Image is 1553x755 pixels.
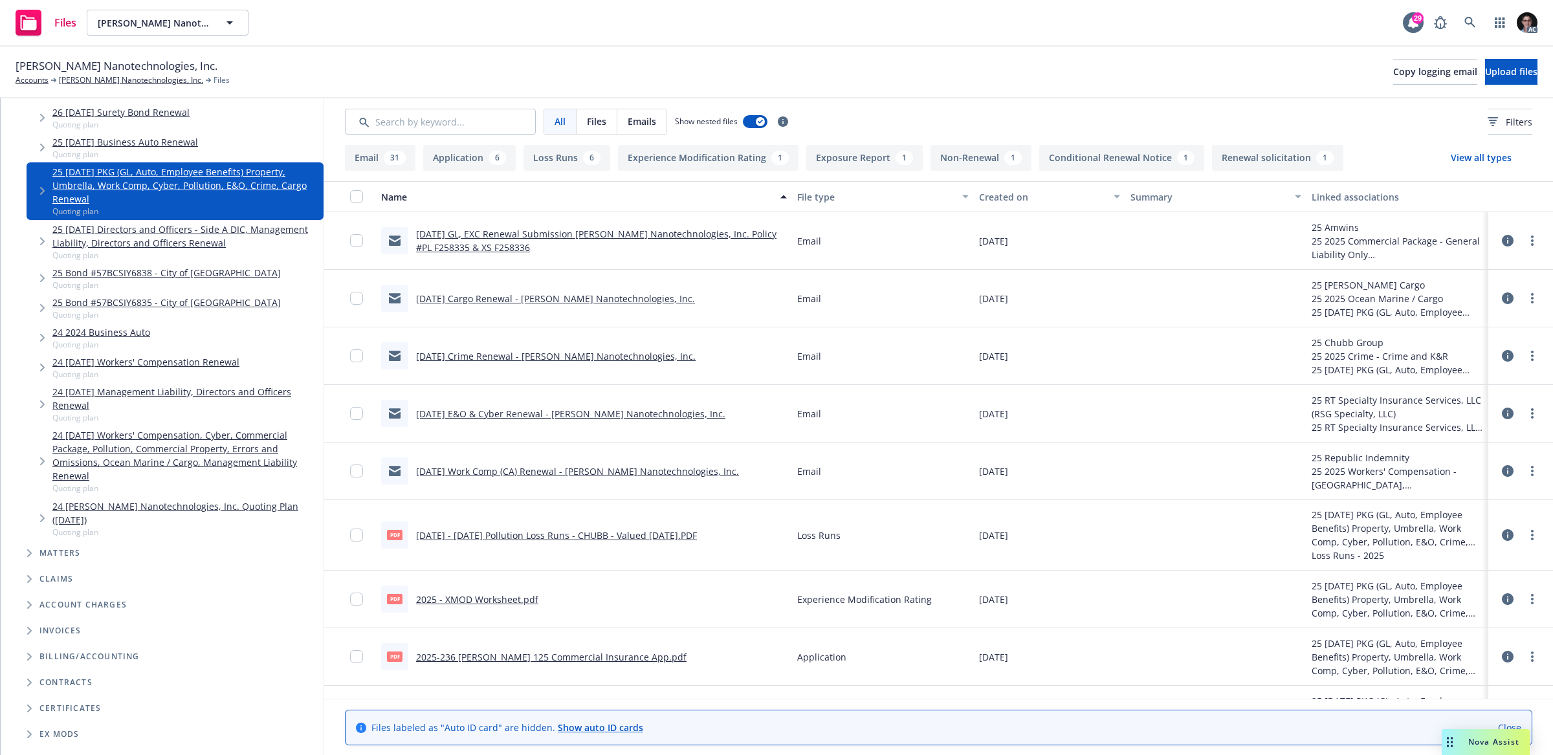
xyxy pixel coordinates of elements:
button: Copy logging email [1393,59,1477,85]
a: Files [10,5,82,41]
a: 24 2024 Business Auto [52,325,150,339]
div: 25 [PERSON_NAME] Cargo [1312,278,1483,292]
span: Quoting plan [52,149,198,160]
div: 25 [DATE] PKG (GL, Auto, Employee Benefits) Property, Umbrella, Work Comp, Cyber, Pollution, E&O,... [1312,305,1483,319]
a: [DATE] - [DATE] Pollution Loss Runs - CHUBB - Valued [DATE].PDF [416,529,697,542]
button: Application [423,145,516,171]
span: [DATE] [979,292,1008,305]
div: 25 Republic Indemnity [1312,451,1483,465]
button: Exposure Report [806,145,923,171]
div: 29 [1412,12,1424,24]
button: Linked associations [1306,181,1488,212]
span: Matters [39,549,80,557]
button: Nova Assist [1442,729,1530,755]
a: 24 [DATE] Workers' Compensation Renewal [52,355,239,369]
span: Files [214,74,230,86]
a: [DATE] Crime Renewal - [PERSON_NAME] Nanotechnologies, Inc. [416,350,696,362]
input: Select all [350,190,363,203]
span: Contracts [39,679,93,686]
button: Email [345,145,415,171]
a: Search [1457,10,1483,36]
span: Emails [628,115,656,128]
a: 25 [DATE] PKG (GL, Auto, Employee Benefits) Property, Umbrella, Work Comp, Cyber, Pollution, E&O,... [52,165,318,206]
span: Files labeled as "Auto ID card" are hidden. [371,721,643,734]
span: [DATE] [979,650,1008,664]
span: Quoting plan [52,309,281,320]
div: 25 [DATE] PKG (GL, Auto, Employee Benefits) Property, Umbrella, Work Comp, Cyber, Pollution, E&O,... [1312,579,1483,620]
div: 6 [583,151,600,165]
span: Application [797,650,846,664]
span: Quoting plan [52,206,318,217]
span: Experience Modification Rating [797,593,932,606]
button: File type [792,181,974,212]
span: Account charges [39,601,127,609]
span: Quoting plan [52,412,318,423]
a: Switch app [1487,10,1513,36]
span: Filters [1488,115,1532,129]
div: 1 [1316,151,1334,165]
a: 24 [DATE] Workers' Compensation, Cyber, Commercial Package, Pollution, Commercial Property, Error... [52,428,318,483]
button: Summary [1125,181,1307,212]
a: [DATE] Work Comp (CA) Renewal - [PERSON_NAME] Nanotechnologies, Inc. [416,465,739,477]
span: Billing/Accounting [39,653,140,661]
span: Files [54,17,76,28]
div: Loss Runs - 2025 [1312,549,1483,562]
button: Loss Runs [523,145,610,171]
div: 6 [489,151,506,165]
input: Toggle Row Selected [350,650,363,663]
span: Loss Runs [797,529,841,542]
span: [DATE] [979,465,1008,478]
span: PDF [387,530,402,540]
span: Email [797,234,821,248]
span: pdf [387,594,402,604]
input: Search by keyword... [345,109,536,135]
span: [PERSON_NAME] Nanotechnologies, Inc. [16,58,217,74]
div: 25 [DATE] PKG (GL, Auto, Employee Benefits) Property, Umbrella, Work Comp, Cyber, Pollution, E&O,... [1312,363,1483,377]
div: 25 [DATE] PKG (GL, Auto, Employee Benefits) Property, Umbrella, Work Comp, Cyber, Pollution, E&O,... [1312,508,1483,549]
a: 25 [DATE] Directors and Officers - Side A DIC, Management Liability, Directors and Officers Renewal [52,223,318,250]
a: 25 Bond #57BCSIY6838 - City of [GEOGRAPHIC_DATA] [52,266,281,279]
div: 25 Amwins [1312,221,1483,234]
a: [DATE] Cargo Renewal - [PERSON_NAME] Nanotechnologies, Inc. [416,292,695,305]
span: Quoting plan [52,369,239,380]
span: All [555,115,566,128]
a: 26 [DATE] Surety Bond Renewal [52,105,190,119]
input: Toggle Row Selected [350,529,363,542]
a: more [1525,527,1540,543]
div: 25 2025 Commercial Package - General Liability Only [1312,234,1483,261]
img: photo [1517,12,1537,33]
span: Quoting plan [52,279,281,290]
div: 25 2025 Workers' Compensation - [GEOGRAPHIC_DATA], [GEOGRAPHIC_DATA], [GEOGRAPHIC_DATA], [GEOGRAP... [1312,465,1483,492]
button: Non-Renewal [931,145,1031,171]
div: 25 RT Specialty Insurance Services, LLC (RSG Specialty, LLC) [1312,393,1483,421]
a: more [1525,591,1540,607]
span: Email [797,292,821,305]
a: 25 [DATE] Business Auto Renewal [52,135,198,149]
span: Quoting plan [52,119,190,130]
div: 31 [384,151,406,165]
span: Quoting plan [52,250,318,261]
span: [DATE] [979,529,1008,542]
div: Drag to move [1442,729,1458,755]
div: 1 [1177,151,1195,165]
div: Linked associations [1312,190,1483,204]
span: Nova Assist [1468,736,1519,747]
button: Name [376,181,792,212]
a: more [1525,649,1540,664]
input: Toggle Row Selected [350,349,363,362]
input: Toggle Row Selected [350,292,363,305]
span: Email [797,407,821,421]
span: Upload files [1485,65,1537,78]
div: Summary [1130,190,1288,204]
a: 2025 - XMOD Worksheet.pdf [416,593,538,606]
div: File type [797,190,954,204]
span: Invoices [39,627,82,635]
div: 1 [771,151,789,165]
span: Quoting plan [52,483,318,494]
button: Renewal solicitation [1212,145,1343,171]
span: pdf [387,651,402,661]
span: Copy logging email [1393,65,1477,78]
button: [PERSON_NAME] Nanotechnologies, Inc. [87,10,248,36]
div: 25 2025 Ocean Marine / Cargo [1312,292,1483,305]
div: Name [381,190,773,204]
